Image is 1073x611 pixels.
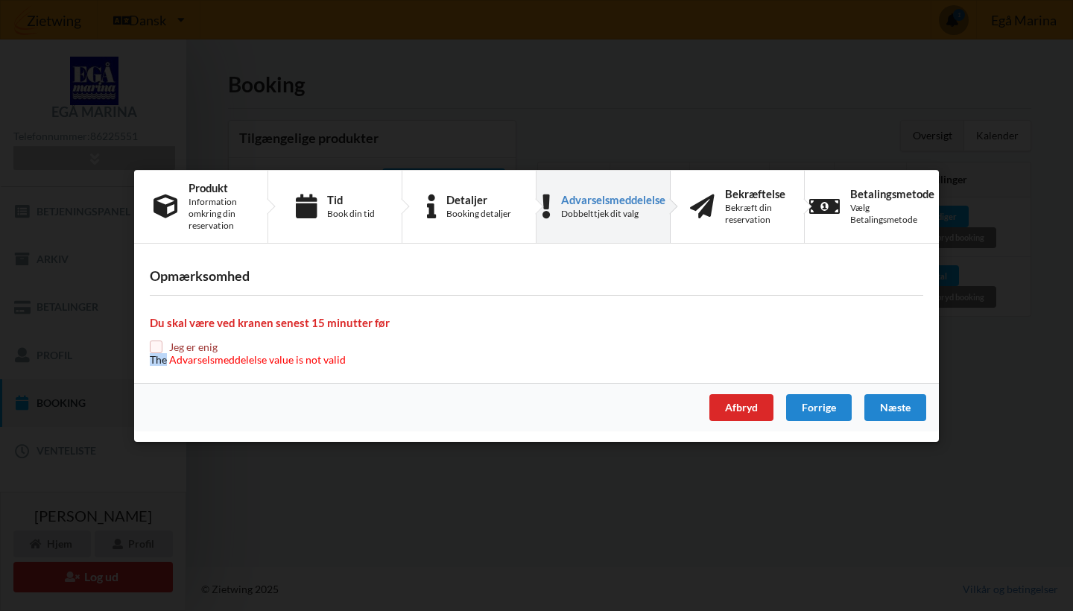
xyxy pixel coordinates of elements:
h3: Opmærksomhed [150,267,923,285]
div: Tid [327,193,375,205]
div: Produkt [189,181,248,193]
h4: Du skal være ved kranen senest 15 minutter før [150,316,923,330]
div: Dobbelttjek dit valg [561,207,665,219]
div: Forrige [786,394,852,421]
label: Jeg er enig [150,341,346,353]
div: Detaljer [446,193,511,205]
div: Bekræft din reservation [725,201,785,225]
div: Vælg Betalingsmetode [850,201,934,225]
div: Advarselsmeddelelse [561,193,665,205]
div: Næste [864,394,926,421]
div: Booking detaljer [446,207,511,219]
span: The Advarselsmeddelelse value is not valid [150,353,346,366]
div: Book din tid [327,207,375,219]
div: Betalingsmetode [850,187,934,199]
div: Afbryd [709,394,773,421]
div: Information omkring din reservation [189,195,248,231]
div: Bekræftelse [725,187,785,199]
